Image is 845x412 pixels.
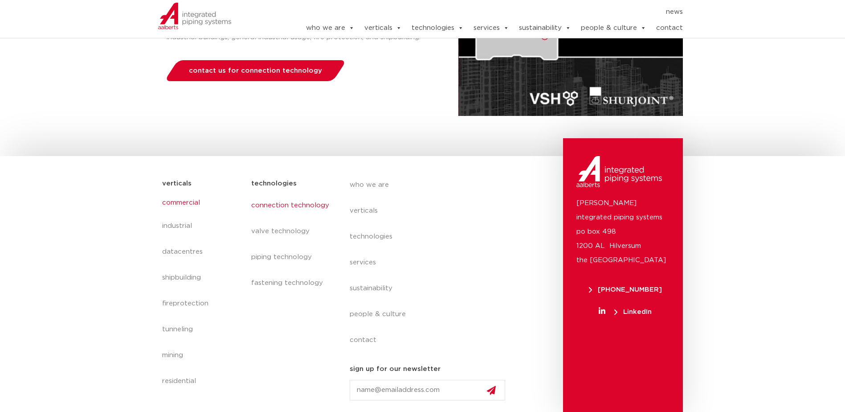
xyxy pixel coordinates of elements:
nav: Menu [350,172,513,353]
a: fastening technology [251,270,331,296]
input: name@emailaddress.com [350,380,506,400]
a: residential [162,368,243,394]
a: news [666,5,683,19]
span: contact us for connection technology [189,67,322,74]
a: LinkedIn [576,309,674,315]
h5: verticals [162,177,192,191]
a: sustainability [519,19,571,37]
a: commercial [162,193,243,213]
a: people & culture [581,19,646,37]
a: contact [350,327,513,353]
nav: Menu [279,5,683,19]
img: send.svg [487,386,496,395]
a: verticals [350,198,513,224]
a: sustainability [350,276,513,301]
a: connection technology [251,193,331,218]
h5: technologies [251,177,297,191]
a: contact [656,19,683,37]
a: shipbuilding [162,265,243,291]
a: piping technology [251,244,331,270]
a: datacentres [162,239,243,265]
a: mining [162,342,243,368]
a: technologies [350,224,513,250]
nav: Menu [162,193,243,394]
span: [PHONE_NUMBER] [589,286,662,293]
a: people & culture [350,301,513,327]
a: tunneling [162,317,243,342]
a: [PHONE_NUMBER] [576,286,674,293]
h5: sign up for our newsletter [350,362,441,376]
a: valve technology [251,218,331,244]
a: technologies [412,19,464,37]
a: contact us for connection technology [164,60,347,81]
nav: Menu [251,193,331,296]
a: who we are [350,172,513,198]
a: industrial [162,213,243,239]
p: [PERSON_NAME] integrated piping systems po box 498 1200 AL Hilversum the [GEOGRAPHIC_DATA] [576,196,669,268]
a: fireprotection [162,291,243,317]
a: services [474,19,509,37]
span: LinkedIn [614,309,652,315]
a: verticals [364,19,402,37]
a: services [350,250,513,276]
a: who we are [306,19,355,37]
